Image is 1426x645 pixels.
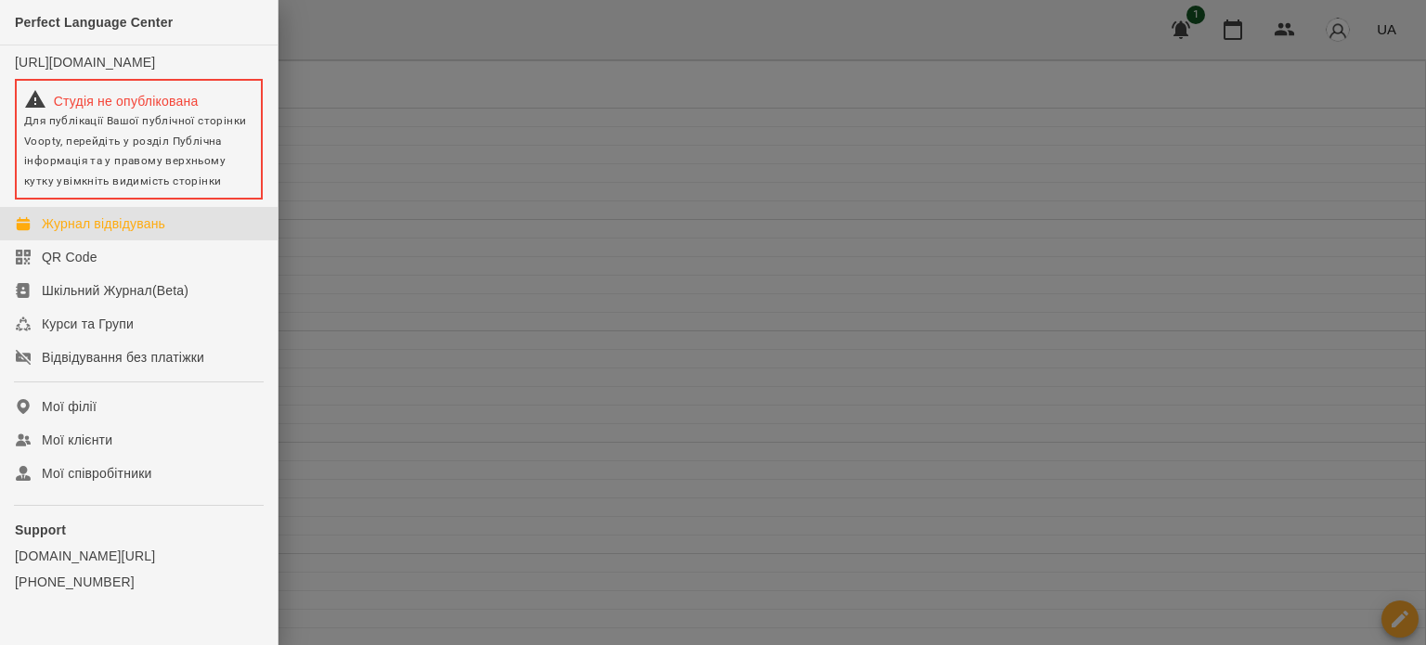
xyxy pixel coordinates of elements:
div: Мої клієнти [42,431,112,449]
div: Курси та Групи [42,315,134,333]
span: Для публікації Вашої публічної сторінки Voopty, перейдіть у розділ Публічна інформація та у право... [24,114,246,187]
div: Журнал відвідувань [42,214,165,233]
a: [DOMAIN_NAME][URL] [15,547,263,565]
div: QR Code [42,248,97,266]
div: Шкільний Журнал(Beta) [42,281,188,300]
a: [PHONE_NUMBER] [15,573,263,591]
div: Мої філії [42,397,97,416]
span: Perfect Language Center [15,15,173,30]
a: [URL][DOMAIN_NAME] [15,55,155,70]
div: Відвідування без платіжки [42,348,204,367]
div: Мої співробітники [42,464,152,483]
div: Студія не опублікована [24,88,253,110]
p: Support [15,521,263,539]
